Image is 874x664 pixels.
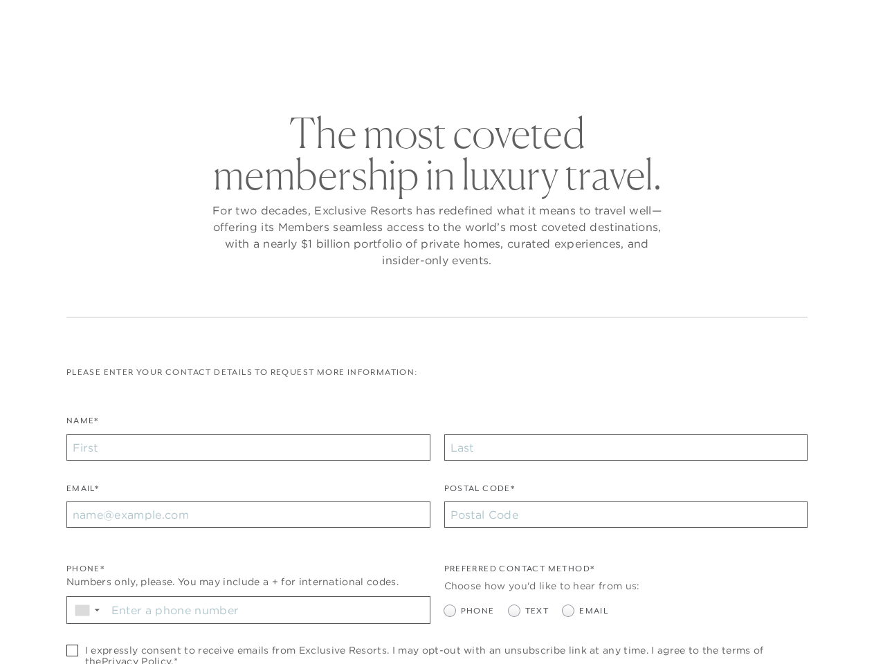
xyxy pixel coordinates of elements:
span: ▼ [93,606,102,614]
a: Membership [405,44,491,84]
a: Member Login [733,15,801,28]
a: The Collection [278,44,384,84]
div: Country Code Selector [67,597,107,623]
label: Name* [66,414,99,434]
label: Email* [66,482,99,502]
p: Please enter your contact details to request more information: [66,366,808,379]
input: First [66,434,430,461]
div: Choose how you'd like to hear from us: [444,579,808,593]
span: Email [579,605,608,618]
a: Community [511,44,596,84]
legend: Preferred Contact Method* [444,562,595,582]
div: Numbers only, please. You may include a + for international codes. [66,575,430,589]
input: Postal Code [444,501,808,528]
label: Postal Code* [444,482,516,502]
input: name@example.com [66,501,430,528]
input: Enter a phone number [107,597,430,623]
span: Text [525,605,549,618]
div: Phone* [66,562,430,575]
h2: The most coveted membership in luxury travel. [209,112,666,195]
p: For two decades, Exclusive Resorts has redefined what it means to travel well—offering its Member... [209,202,666,268]
input: Last [444,434,808,461]
span: Phone [461,605,495,618]
a: Get Started [37,15,97,28]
